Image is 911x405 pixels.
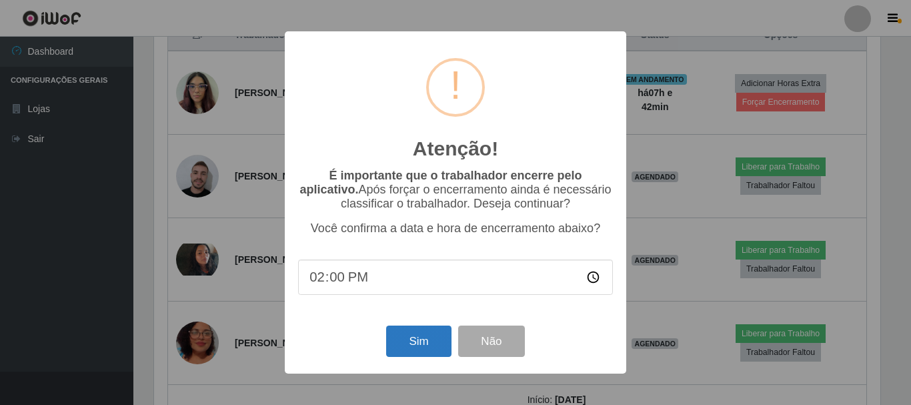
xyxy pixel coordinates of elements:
p: Você confirma a data e hora de encerramento abaixo? [298,222,613,236]
button: Sim [386,326,451,357]
b: É importante que o trabalhador encerre pelo aplicativo. [299,169,582,196]
p: Após forçar o encerramento ainda é necessário classificar o trabalhador. Deseja continuar? [298,169,613,211]
h2: Atenção! [413,137,498,161]
button: Não [458,326,524,357]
